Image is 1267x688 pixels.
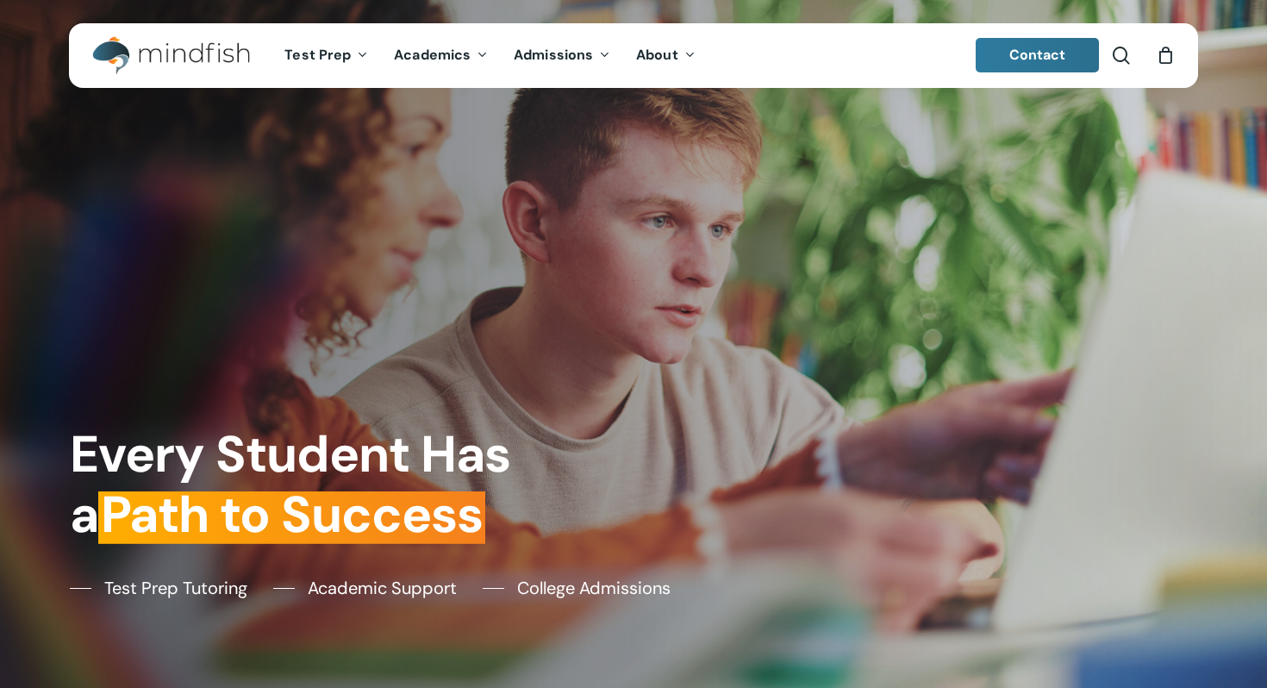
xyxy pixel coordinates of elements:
[308,575,457,601] span: Academic Support
[69,23,1198,88] header: Main Menu
[273,575,457,601] a: Academic Support
[514,46,593,64] span: Admissions
[70,575,247,601] a: Test Prep Tutoring
[501,48,623,63] a: Admissions
[1009,46,1066,64] span: Contact
[381,48,501,63] a: Academics
[517,575,671,601] span: College Admissions
[104,575,247,601] span: Test Prep Tutoring
[483,575,671,601] a: College Admissions
[1156,46,1175,65] a: Cart
[394,46,471,64] span: Academics
[271,48,381,63] a: Test Prep
[284,46,351,64] span: Test Prep
[976,38,1100,72] a: Contact
[636,46,678,64] span: About
[271,23,708,88] nav: Main Menu
[623,48,708,63] a: About
[70,424,622,546] h1: Every Student Has a
[98,482,485,547] em: Path to Success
